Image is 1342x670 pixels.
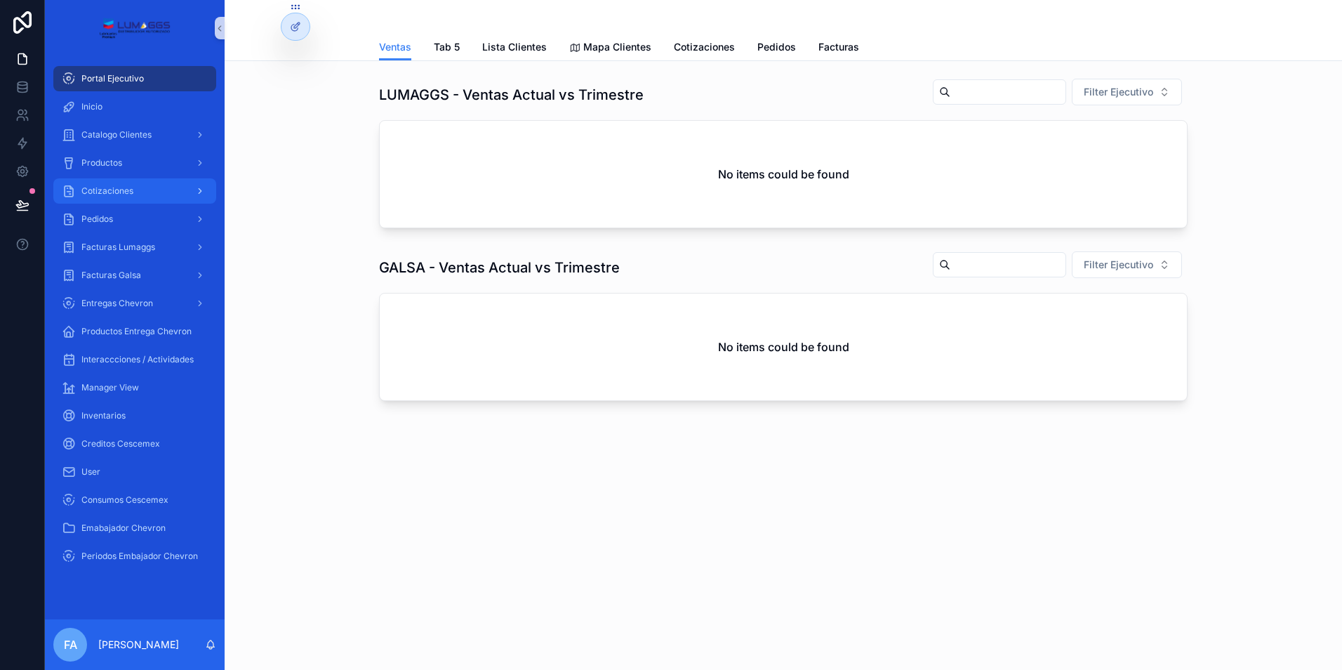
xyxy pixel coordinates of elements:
a: Tab 5 [434,34,460,63]
span: Filter Ejecutivo [1084,258,1153,272]
p: [PERSON_NAME] [98,638,179,652]
span: Filter Ejecutivo [1084,85,1153,99]
a: Pedidos [53,206,216,232]
div: scrollable content [45,56,225,587]
span: Ventas [379,40,411,54]
a: Inventarios [53,403,216,428]
span: FA [64,636,77,653]
a: Portal Ejecutivo [53,66,216,91]
span: Consumos Cescemex [81,494,168,506]
a: Ventas [379,34,411,61]
span: Facturas Galsa [81,270,141,281]
span: Inicio [81,101,102,112]
span: Manager View [81,382,139,393]
a: Inicio [53,94,216,119]
img: App logo [99,17,170,39]
a: Facturas Galsa [53,263,216,288]
h1: GALSA - Ventas Actual vs Trimestre [379,258,620,277]
span: Productos Entrega Chevron [81,326,192,337]
span: Portal Ejecutivo [81,73,144,84]
span: Cotizaciones [81,185,133,197]
a: Pedidos [757,34,796,63]
a: Manager View [53,375,216,400]
span: Catalogo Clientes [81,129,152,140]
a: Cotizaciones [674,34,735,63]
span: Emabajador Chevron [81,523,166,534]
a: Facturas [818,34,859,63]
span: User [81,466,100,478]
a: Periodos Embajador Chevron [53,544,216,569]
a: Cotizaciones [53,178,216,204]
span: Productos [81,157,122,169]
span: Pedidos [81,214,113,225]
a: Consumos Cescemex [53,487,216,513]
h2: No items could be found [718,166,849,183]
h2: No items could be found [718,339,849,355]
span: Cotizaciones [674,40,735,54]
a: Facturas Lumaggs [53,235,216,260]
span: Entregas Chevron [81,298,153,309]
span: Periodos Embajador Chevron [81,551,198,562]
h1: LUMAGGS - Ventas Actual vs Trimestre [379,85,644,105]
a: Mapa Clientes [569,34,651,63]
span: Creditos Cescemex [81,438,160,449]
span: Inventarios [81,410,126,421]
a: Emabajador Chevron [53,515,216,541]
a: Entregas Chevron [53,291,216,316]
span: Facturas [818,40,859,54]
a: Productos [53,150,216,176]
span: Facturas Lumaggs [81,242,155,253]
button: Select Button [1072,251,1182,278]
span: Interaccciones / Actividades [81,354,194,365]
span: Mapa Clientes [583,40,651,54]
a: User [53,459,216,485]
a: Creditos Cescemex [53,431,216,456]
a: Productos Entrega Chevron [53,319,216,344]
a: Interaccciones / Actividades [53,347,216,372]
a: Catalogo Clientes [53,122,216,147]
span: Pedidos [757,40,796,54]
button: Select Button [1072,79,1182,105]
a: Lista Clientes [482,34,547,63]
span: Lista Clientes [482,40,547,54]
span: Tab 5 [434,40,460,54]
